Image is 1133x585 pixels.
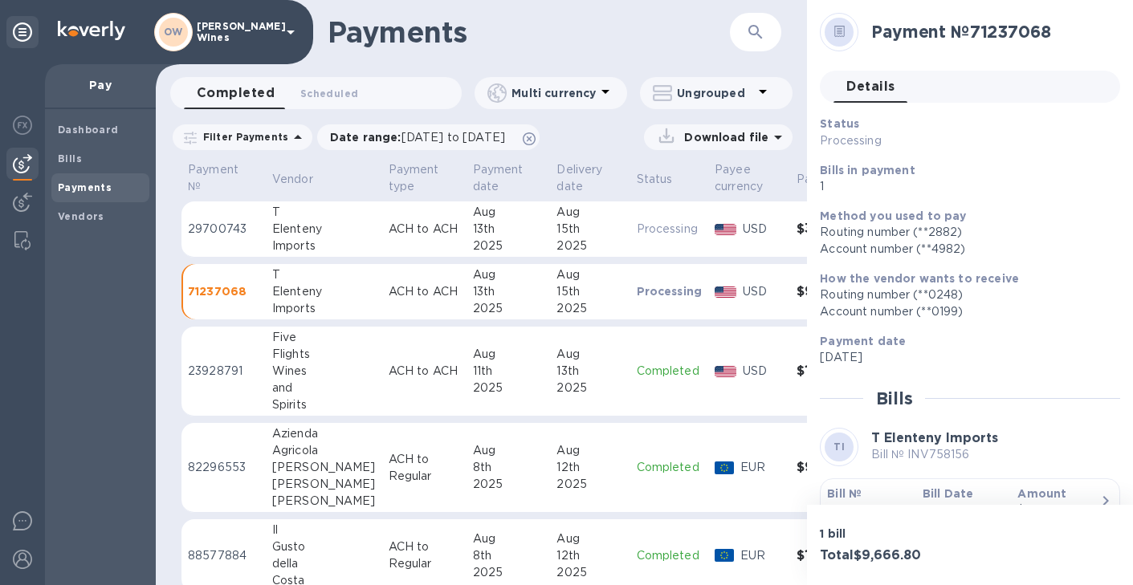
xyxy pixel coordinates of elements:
div: Agricola [272,442,376,459]
p: Processing [637,283,703,299]
div: Account number (**4982) [820,241,1107,258]
p: EUR [740,547,784,564]
b: OW [164,26,183,38]
b: Dashboard [58,124,119,136]
button: Bill №INV758156Bill Date[DATE]Amount$9,666.80 [820,478,1120,534]
p: [DATE] [820,349,1107,366]
p: USD [743,221,784,238]
div: Unpin categories [6,16,39,48]
p: Payment type [389,161,439,195]
div: Flights [272,346,376,363]
p: Completed [637,547,703,564]
div: Aug [556,530,623,547]
p: Payment № [188,161,238,195]
div: T [272,266,376,283]
b: Method you used to pay [820,209,966,222]
p: USD [743,363,784,380]
div: 2025 [556,476,623,493]
p: Payment date [473,161,524,195]
div: 13th [473,221,544,238]
div: Spirits [272,396,376,413]
p: ACH to Regular [389,538,460,572]
div: 2025 [556,380,623,396]
img: USD [715,224,736,235]
div: 2025 [556,300,623,317]
span: Completed [197,82,275,104]
span: Vendor [272,171,334,188]
div: Routing number (**2882) [820,224,1107,241]
div: Account number (**0199) [820,303,1107,320]
div: Azienda [272,425,376,442]
p: Processing [637,221,703,238]
b: Bills [58,152,82,165]
div: Elenteny [272,221,376,238]
b: Bill Date [923,487,973,500]
div: Five [272,329,376,346]
span: [DATE] to [DATE] [401,131,505,144]
p: Date range : [330,129,513,145]
h2: Bills [876,388,912,408]
div: Aug [556,346,623,363]
img: Foreign exchange [13,116,32,135]
p: 29700743 [188,221,259,238]
p: 23928791 [188,363,259,380]
p: 88577884 [188,547,259,564]
b: TI [833,441,845,453]
div: Aug [473,530,544,547]
span: Payment type [389,161,460,195]
div: Routing number (**0248) [820,286,1107,303]
div: 12th [556,459,623,476]
h3: $9,666.80 [797,284,869,299]
p: ACH to ACH [389,221,460,238]
p: 1 [820,178,1107,195]
div: Aug [473,346,544,363]
div: Gusto [272,538,376,555]
span: Paid [797,171,842,188]
h3: $10,796.56 [797,364,869,379]
div: 8th [473,547,544,564]
div: [PERSON_NAME] [272,493,376,510]
b: Amount [1017,487,1066,500]
b: Bills in payment [820,164,915,177]
div: and [272,380,376,396]
div: Aug [556,204,623,221]
p: ACH to ACH [389,363,460,380]
b: T Elenteny Imports [871,430,998,445]
p: 82296553 [188,459,259,476]
p: Ungrouped [677,85,753,101]
div: 2025 [473,238,544,254]
p: USD [743,283,784,300]
div: 2025 [473,564,544,581]
p: 71237068 [188,283,259,299]
span: Status [637,171,694,188]
span: Delivery date [556,161,623,195]
p: Completed [637,459,703,476]
div: Aug [556,442,623,459]
div: Aug [473,204,544,221]
p: 1 bill [820,526,964,542]
div: 2025 [556,238,623,254]
div: 2025 [473,300,544,317]
div: 2025 [556,564,623,581]
p: Bill № INV758156 [871,446,998,463]
p: Pay [58,77,143,93]
div: Aug [473,442,544,459]
p: Delivery date [556,161,602,195]
p: Vendor [272,171,313,188]
img: USD [715,286,736,298]
span: Scheduled [300,85,358,102]
p: ACH to Regular [389,451,460,485]
h1: Payments [328,15,691,49]
h3: $3,072.11 [797,221,869,237]
b: Payments [58,181,112,193]
div: 13th [473,283,544,300]
p: Processing [820,132,1011,149]
div: Il [272,522,376,538]
h3: Total $9,666.80 [820,548,964,563]
img: USD [715,366,736,377]
div: Date range:[DATE] to [DATE] [317,124,540,150]
div: Imports [272,300,376,317]
p: INV758156 [827,502,910,518]
div: della [272,555,376,572]
h3: $9,459.46 [797,460,869,475]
